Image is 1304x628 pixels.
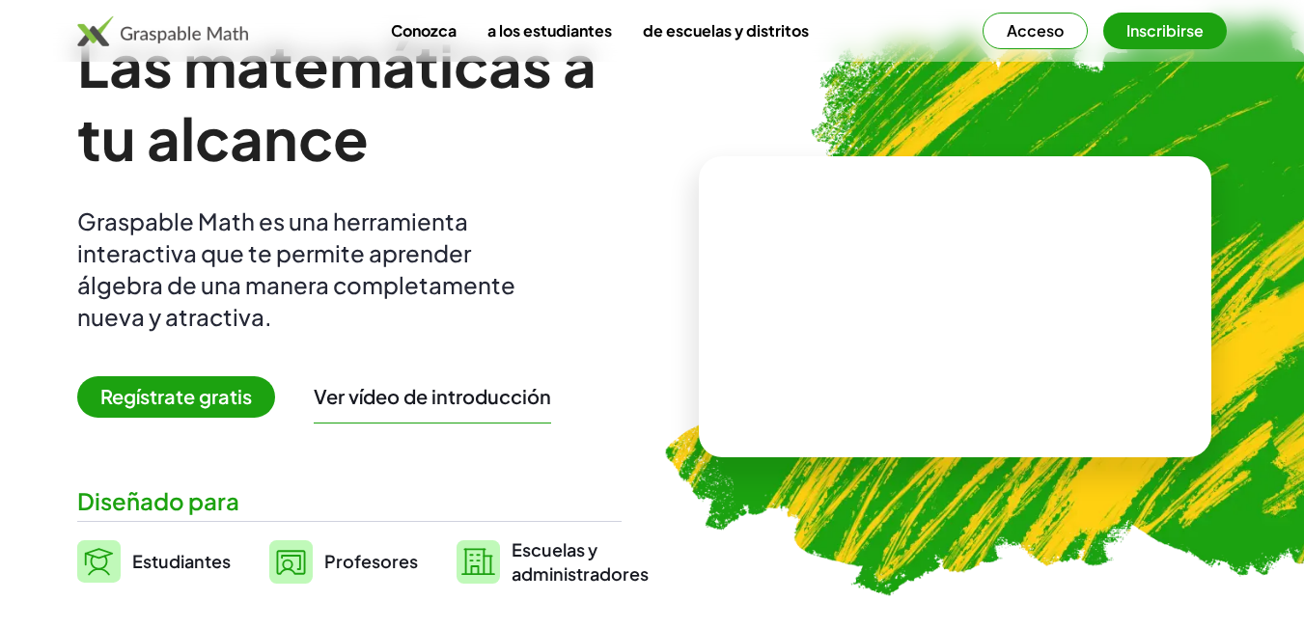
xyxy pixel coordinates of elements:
[472,13,627,48] a: a los estudiantes
[314,384,551,408] font: Ver vídeo de introducción
[100,384,252,408] font: Regístrate gratis
[77,537,231,586] a: Estudiantes
[77,540,121,583] img: svg%3e
[627,13,824,48] a: de escuelas y distritos
[269,537,418,586] a: Profesores
[314,384,551,409] button: Ver vídeo de introducción
[512,562,649,585] font: administradores
[1126,20,1204,41] font: Inscribirse
[77,28,597,174] font: Las matemáticas a tu alcance
[132,550,231,572] font: Estudiantes
[512,538,597,560] font: Escuelas y
[324,550,418,572] font: Profesores
[810,234,1099,379] video: ¿Qué es esto? Es notación matemática dinámica. Esta notación desempeña un papel fundamental en có...
[269,540,313,584] img: svg%3e
[1103,13,1227,49] button: Inscribirse
[77,486,239,515] font: Diseñado para
[983,13,1088,49] button: Acceso
[643,20,809,41] font: de escuelas y distritos
[487,20,612,41] font: a los estudiantes
[457,540,500,584] img: svg%3e
[457,537,649,586] a: Escuelas yadministradores
[77,206,515,331] font: Graspable Math es una herramienta interactiva que te permite aprender álgebra de una manera compl...
[1007,20,1064,41] font: Acceso
[391,20,457,41] font: Conozca
[375,13,472,48] a: Conozca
